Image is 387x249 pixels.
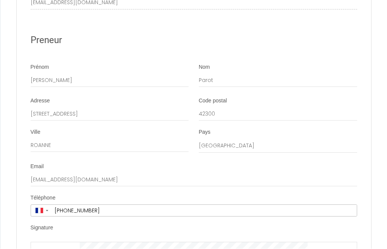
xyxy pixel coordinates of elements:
[31,64,49,71] label: Prénom
[31,33,357,48] h2: Preneur
[31,129,40,136] label: Ville
[45,209,49,212] span: ▼
[199,97,227,105] label: Code postal
[31,97,50,105] label: Adresse
[31,224,53,232] label: Signature
[52,205,357,217] input: +33 6 12 34 56 78
[199,64,210,71] label: Nom
[199,129,211,136] label: Pays
[31,195,56,202] label: Téléphone
[31,163,44,171] label: Email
